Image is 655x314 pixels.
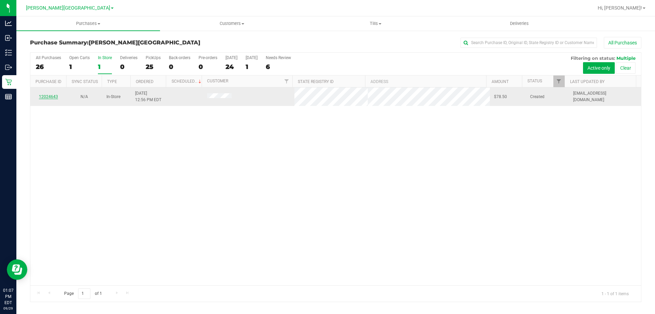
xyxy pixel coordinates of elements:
[120,55,137,60] div: Deliveries
[98,63,112,71] div: 1
[5,79,12,85] inline-svg: Retail
[107,79,117,84] a: Type
[135,90,161,103] span: [DATE] 12:56 PM EDT
[570,79,605,84] a: Last Updated By
[16,21,160,27] span: Purchases
[98,55,112,60] div: In Store
[304,21,447,27] span: Tills
[3,287,13,306] p: 01:07 PM EDT
[81,94,88,99] span: Not Applicable
[598,5,642,11] span: Hi, [PERSON_NAME]!
[225,63,237,71] div: 24
[30,40,234,46] h3: Purchase Summary:
[494,94,507,100] span: $78.50
[5,20,12,27] inline-svg: Analytics
[199,55,217,60] div: Pre-orders
[5,93,12,100] inline-svg: Reports
[36,55,61,60] div: All Purchases
[169,63,190,71] div: 0
[365,76,486,87] th: Address
[5,35,12,41] inline-svg: Inbound
[36,63,61,71] div: 26
[7,259,27,280] iframe: Resource center
[596,288,634,299] span: 1 - 1 of 1 items
[3,306,13,311] p: 09/29
[5,49,12,56] inline-svg: Inventory
[527,79,542,83] a: Status
[136,79,154,84] a: Ordered
[448,16,591,31] a: Deliveries
[461,38,597,48] input: Search Purchase ID, Original ID, State Registry ID or Customer Name...
[530,94,544,100] span: Created
[266,63,291,71] div: 6
[81,94,88,100] button: N/A
[616,55,636,61] span: Multiple
[573,90,637,103] span: [EMAIL_ADDRESS][DOMAIN_NAME]
[106,94,120,100] span: In-Store
[304,16,447,31] a: Tills
[146,55,161,60] div: PickUps
[266,55,291,60] div: Needs Review
[160,16,304,31] a: Customers
[16,16,160,31] a: Purchases
[492,79,509,84] a: Amount
[69,55,90,60] div: Open Carts
[583,62,615,74] button: Active only
[604,37,641,49] button: All Purchases
[172,79,203,84] a: Scheduled
[199,63,217,71] div: 0
[5,64,12,71] inline-svg: Outbound
[225,55,237,60] div: [DATE]
[58,288,107,299] span: Page of 1
[169,55,190,60] div: Back-orders
[89,39,200,46] span: [PERSON_NAME][GEOGRAPHIC_DATA]
[160,21,303,27] span: Customers
[120,63,137,71] div: 0
[246,63,258,71] div: 1
[246,55,258,60] div: [DATE]
[78,288,90,299] input: 1
[26,5,110,11] span: [PERSON_NAME][GEOGRAPHIC_DATA]
[571,55,615,61] span: Filtering on status:
[553,76,565,87] a: Filter
[39,94,58,99] a: 12024643
[298,79,334,84] a: State Registry ID
[616,62,636,74] button: Clear
[72,79,98,84] a: Sync Status
[207,79,228,83] a: Customer
[501,21,538,27] span: Deliveries
[281,76,292,87] a: Filter
[35,79,61,84] a: Purchase ID
[69,63,90,71] div: 1
[146,63,161,71] div: 25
